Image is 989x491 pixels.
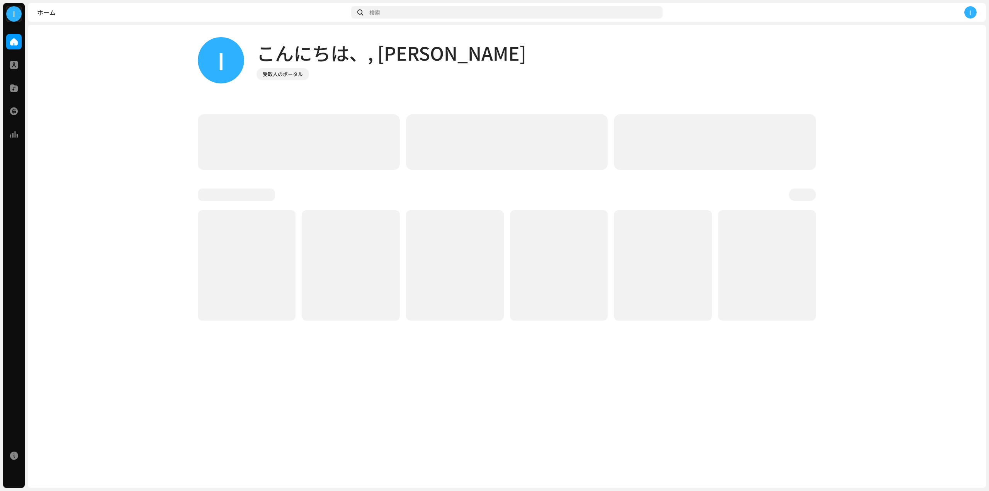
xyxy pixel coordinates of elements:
div: こんにちは、, [PERSON_NAME] [257,40,526,65]
div: 受取人のポータル [263,70,303,79]
span: 検索 [369,9,380,15]
div: I [6,6,22,22]
div: I [198,37,244,83]
div: I [964,6,977,19]
div: ホーム [37,9,348,15]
